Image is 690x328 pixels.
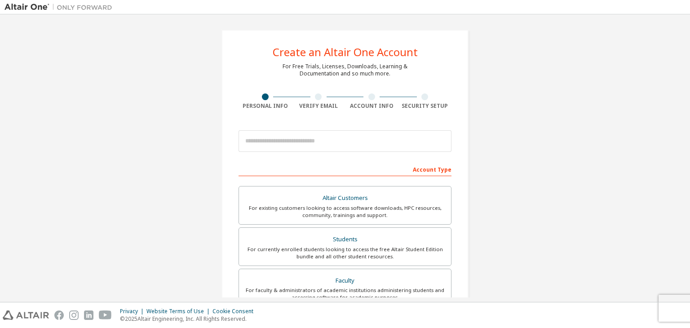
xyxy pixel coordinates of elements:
[283,63,407,77] div: For Free Trials, Licenses, Downloads, Learning & Documentation and so much more.
[398,102,452,110] div: Security Setup
[244,287,446,301] div: For faculty & administrators of academic institutions administering students and accessing softwa...
[212,308,259,315] div: Cookie Consent
[244,275,446,287] div: Faculty
[273,47,418,58] div: Create an Altair One Account
[292,102,345,110] div: Verify Email
[120,315,259,323] p: © 2025 Altair Engineering, Inc. All Rights Reserved.
[244,204,446,219] div: For existing customers looking to access software downloads, HPC resources, community, trainings ...
[244,246,446,260] div: For currently enrolled students looking to access the free Altair Student Edition bundle and all ...
[99,310,112,320] img: youtube.svg
[244,192,446,204] div: Altair Customers
[239,102,292,110] div: Personal Info
[84,310,93,320] img: linkedin.svg
[345,102,398,110] div: Account Info
[146,308,212,315] div: Website Terms of Use
[54,310,64,320] img: facebook.svg
[244,233,446,246] div: Students
[3,310,49,320] img: altair_logo.svg
[120,308,146,315] div: Privacy
[239,162,451,176] div: Account Type
[4,3,117,12] img: Altair One
[69,310,79,320] img: instagram.svg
